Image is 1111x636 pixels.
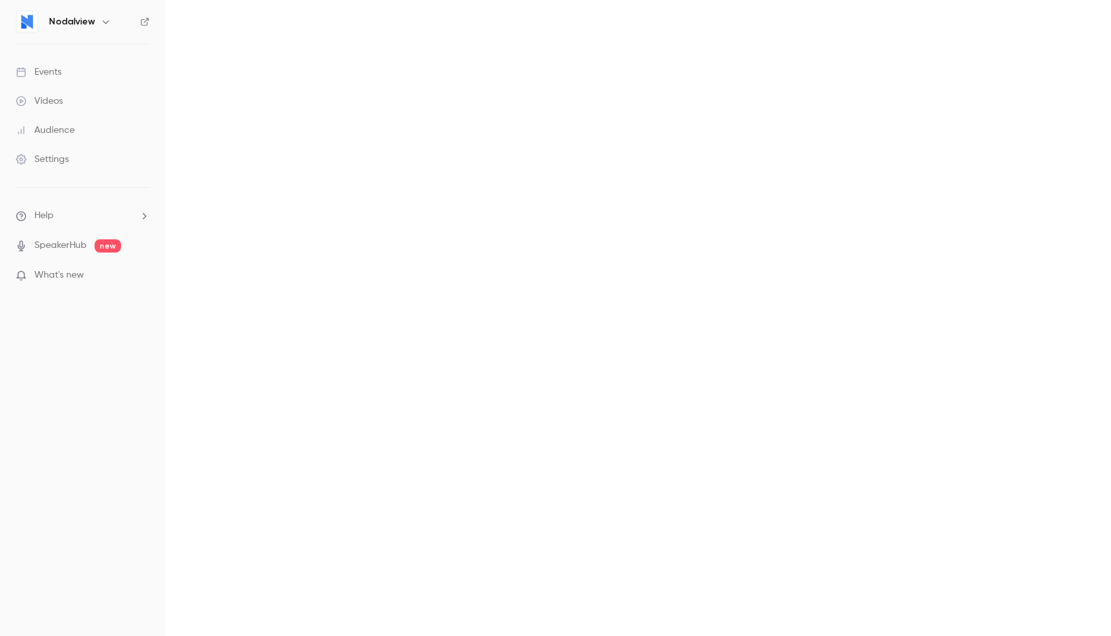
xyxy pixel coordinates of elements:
img: Nodalview [17,11,38,32]
span: What's new [34,268,84,282]
div: Videos [16,95,63,108]
span: new [95,239,121,253]
div: Events [16,65,62,79]
div: Settings [16,153,69,166]
div: Audience [16,124,75,137]
span: Help [34,209,54,223]
li: help-dropdown-opener [16,209,149,223]
h6: Nodalview [49,15,95,28]
a: SpeakerHub [34,239,87,253]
